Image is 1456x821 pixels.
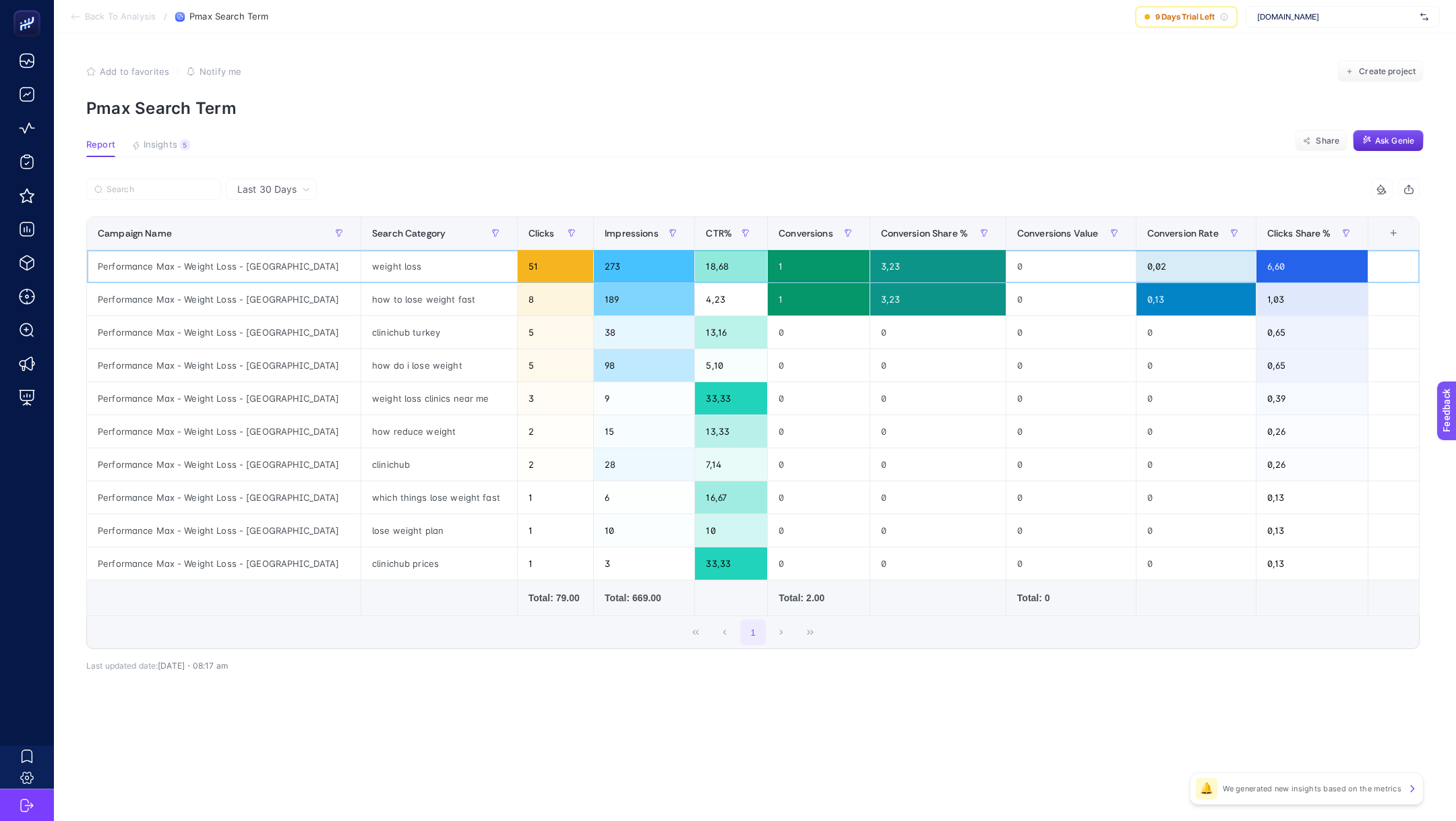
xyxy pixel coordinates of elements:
div: 0 [1136,481,1256,514]
div: 0 [768,316,869,348]
div: 16,67 [695,481,767,514]
div: 6,60 [1256,250,1368,282]
div: weight loss [361,250,517,282]
span: Clicks Share % [1267,228,1331,239]
div: 0 [768,382,869,415]
div: Performance Max - Weight Loss - [GEOGRAPHIC_DATA] [87,481,361,514]
div: 3 [594,547,694,580]
div: Performance Max - Weight Loss - [GEOGRAPHIC_DATA] [87,415,361,448]
span: Back To Analysis [85,11,156,22]
div: 0 [1136,448,1256,481]
div: weight loss clinics near me [361,382,517,415]
span: Conversion Rate [1147,228,1219,239]
div: 0 [1006,415,1136,448]
div: Performance Max - Weight Loss - [GEOGRAPHIC_DATA] [87,514,361,547]
div: 5 [518,316,593,348]
div: 10 items selected [1379,228,1390,257]
span: Conversions Value [1017,228,1098,239]
div: 7,14 [695,448,767,481]
div: 1 [518,514,593,547]
span: Conversion Share % [881,228,969,239]
span: Impressions [605,228,659,239]
div: 0 [768,514,869,547]
div: 0 [1136,316,1256,348]
span: Campaign Name [98,228,172,239]
div: 0 [1006,514,1136,547]
span: / [164,11,167,22]
div: 0,65 [1256,316,1368,348]
button: Ask Genie [1353,130,1424,152]
div: 0 [1006,547,1136,580]
div: Performance Max - Weight Loss - [GEOGRAPHIC_DATA] [87,250,361,282]
div: 2 [518,448,593,481]
span: Last updated date: [86,661,158,671]
div: 1,03 [1256,283,1368,315]
span: [DOMAIN_NAME] [1257,11,1415,22]
span: Feedback [8,4,51,15]
div: 0 [870,316,1006,348]
div: 0,39 [1256,382,1368,415]
div: Total: 669.00 [605,591,684,605]
div: Total: 0 [1017,591,1125,605]
div: Total: 79.00 [528,591,582,605]
div: Performance Max - Weight Loss - [GEOGRAPHIC_DATA] [87,382,361,415]
button: 1 [740,619,766,645]
div: 18,68 [695,250,767,282]
div: 0,02 [1136,250,1256,282]
div: 0,26 [1256,415,1368,448]
div: 0,13 [1256,514,1368,547]
div: 189 [594,283,694,315]
div: Performance Max - Weight Loss - [GEOGRAPHIC_DATA] [87,448,361,481]
div: 8 [518,283,593,315]
div: 0 [1136,514,1256,547]
span: Add to favorites [100,66,169,77]
button: Create project [1337,61,1424,82]
span: Pmax Search Term [189,11,268,22]
div: 33,33 [695,547,767,580]
div: 0 [870,547,1006,580]
div: 2 [518,415,593,448]
div: 0 [768,547,869,580]
span: Conversions [779,228,833,239]
div: which things lose weight fast [361,481,517,514]
div: 0 [1006,448,1136,481]
div: lose weight plan [361,514,517,547]
div: 0 [870,481,1006,514]
div: Total: 2.00 [779,591,858,605]
div: clinichub turkey [361,316,517,348]
div: 0 [1006,349,1136,382]
button: Add to favorites [86,66,169,77]
div: 15 [594,415,694,448]
span: Insights [144,140,177,150]
div: Performance Max - Weight Loss - [GEOGRAPHIC_DATA] [87,547,361,580]
div: 0 [870,448,1006,481]
input: Search [107,185,213,195]
span: Search Category [372,228,446,239]
div: 5 [180,140,190,150]
span: CTR% [706,228,732,239]
div: Performance Max - Weight Loss - [GEOGRAPHIC_DATA] [87,283,361,315]
div: clinichub [361,448,517,481]
div: 0 [1136,415,1256,448]
div: 5 [518,349,593,382]
div: clinichub prices [361,547,517,580]
div: 0 [768,415,869,448]
div: 0 [1136,349,1256,382]
div: 0 [1136,547,1256,580]
div: 28 [594,448,694,481]
div: 0 [870,382,1006,415]
div: 0 [870,415,1006,448]
div: 3 [518,382,593,415]
div: 0,13 [1256,481,1368,514]
span: Report [86,140,115,150]
div: 0 [1006,382,1136,415]
div: 0 [1006,481,1136,514]
div: 0 [1006,283,1136,315]
div: 273 [594,250,694,282]
div: 10 [695,514,767,547]
span: Create project [1359,66,1416,77]
span: Ask Genie [1375,135,1414,146]
span: [DATE]・08:17 am [158,661,228,671]
div: 0 [1006,316,1136,348]
div: + [1381,228,1406,239]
